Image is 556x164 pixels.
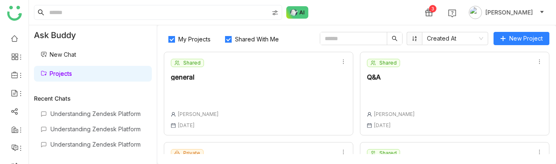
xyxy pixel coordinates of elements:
img: avatar [469,6,482,19]
span: Shared [379,59,397,67]
span: Shared With Me [232,36,282,43]
img: logo [7,6,22,21]
div: 3 [429,5,436,12]
img: search-type.svg [272,10,278,16]
span: [PERSON_NAME] [374,111,415,117]
a: Projects [41,70,72,77]
img: ask-buddy-normal.svg [286,6,309,19]
span: [PERSON_NAME] [485,8,533,17]
div: Understanding Zendesk Platform [50,125,145,133]
a: New Chat [41,51,76,58]
span: [DATE] [177,122,195,128]
span: Shared [183,59,201,67]
div: Recent Chats [34,95,152,102]
span: Private [183,150,200,157]
span: New Project [509,34,543,43]
span: [DATE] [374,122,391,128]
div: Understanding Zendesk Platform [50,110,145,117]
span: My Projects [175,36,214,43]
button: New Project [494,32,549,45]
button: [PERSON_NAME] [467,6,546,19]
img: help.svg [448,9,456,17]
div: Q&A [367,74,415,80]
span: [PERSON_NAME] [177,111,219,117]
div: Understanding Zendesk Platform [50,141,145,148]
span: Shared [379,150,397,157]
div: general [171,74,219,80]
nz-select-item: Created At [427,32,483,45]
div: Ask Buddy [29,25,157,45]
